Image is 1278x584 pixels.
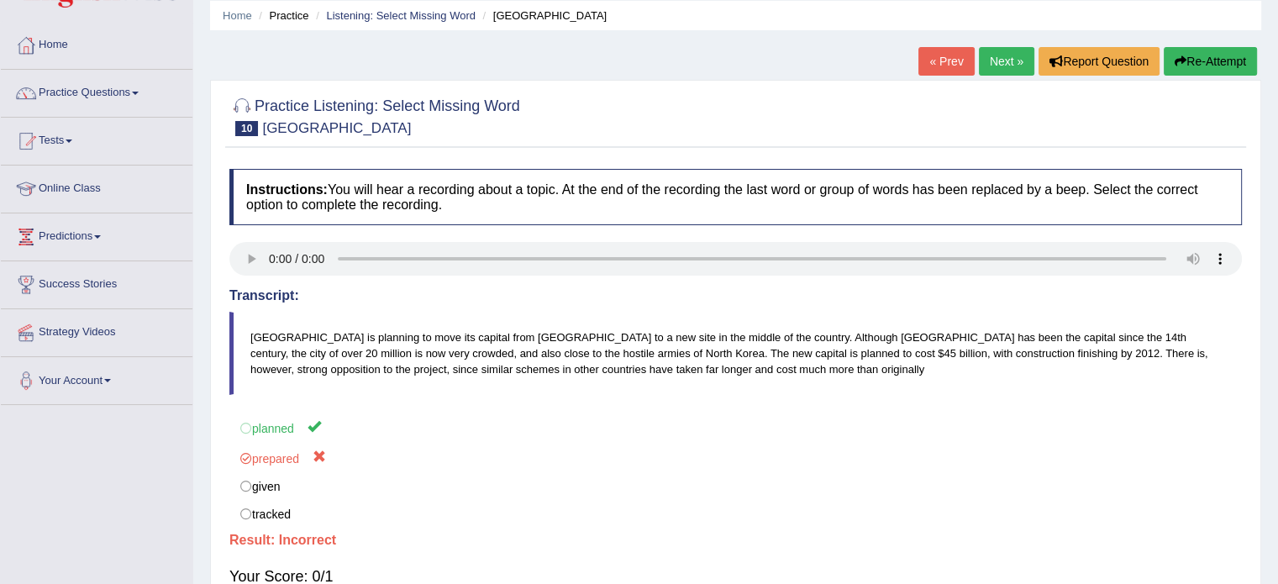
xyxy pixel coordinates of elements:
a: Listening: Select Missing Word [326,9,476,22]
label: planned [229,412,1242,443]
button: Re-Attempt [1164,47,1257,76]
a: Next » [979,47,1034,76]
h4: Result: [229,533,1242,548]
button: Report Question [1039,47,1160,76]
a: Practice Questions [1,70,192,112]
label: tracked [229,500,1242,529]
li: [GEOGRAPHIC_DATA] [479,8,607,24]
a: Home [223,9,252,22]
a: Online Class [1,166,192,208]
li: Practice [255,8,308,24]
label: given [229,472,1242,501]
a: Home [1,22,192,64]
h4: Transcript: [229,288,1242,303]
a: Strategy Videos [1,309,192,351]
h2: Practice Listening: Select Missing Word [229,94,520,136]
h4: You will hear a recording about a topic. At the end of the recording the last word or group of wo... [229,169,1242,225]
label: prepared [229,442,1242,473]
a: Tests [1,118,192,160]
b: Instructions: [246,182,328,197]
a: « Prev [918,47,974,76]
small: [GEOGRAPHIC_DATA] [262,120,411,136]
a: Your Account [1,357,192,399]
blockquote: [GEOGRAPHIC_DATA] is planning to move its capital from [GEOGRAPHIC_DATA] to a new site in the mid... [229,312,1242,395]
a: Success Stories [1,261,192,303]
span: 10 [235,121,258,136]
a: Predictions [1,213,192,255]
